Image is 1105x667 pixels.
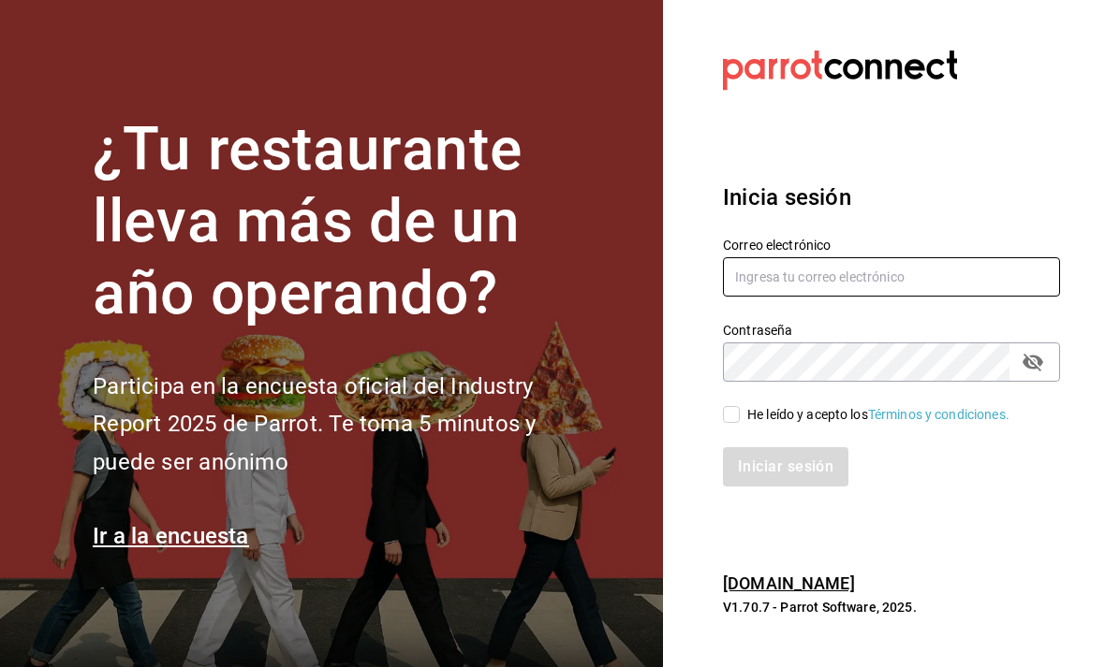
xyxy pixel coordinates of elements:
h3: Inicia sesión [723,181,1060,214]
p: V1.70.7 - Parrot Software, 2025. [723,598,1060,616]
button: passwordField [1017,346,1049,378]
label: Contraseña [723,324,1060,337]
input: Ingresa tu correo electrónico [723,257,1060,297]
a: [DOMAIN_NAME] [723,573,855,593]
div: He leído y acepto los [747,405,1009,425]
h1: ¿Tu restaurante lleva más de un año operando? [93,114,598,329]
label: Correo electrónico [723,239,1060,252]
a: Términos y condiciones. [868,407,1009,422]
h2: Participa en la encuesta oficial del Industry Report 2025 de Parrot. Te toma 5 minutos y puede se... [93,368,598,482]
a: Ir a la encuesta [93,523,249,549]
